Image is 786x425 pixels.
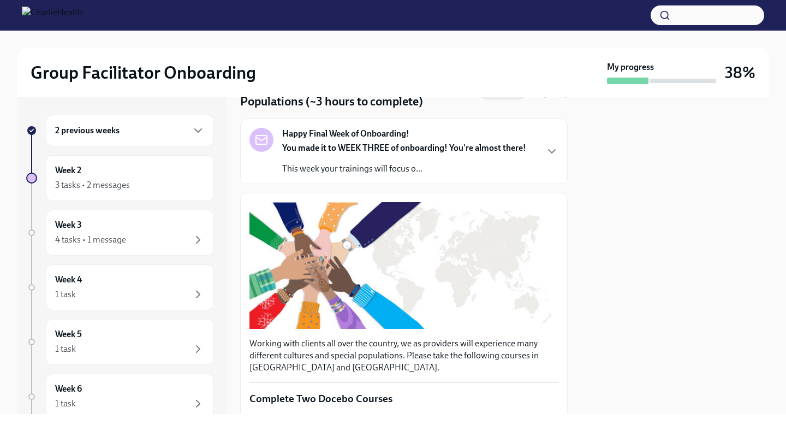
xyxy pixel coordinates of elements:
a: Week 41 task [26,264,214,310]
strong: [DATE] [544,89,568,98]
strong: Happy Final Week of Onboarding! [282,128,409,140]
strong: My progress [607,61,654,73]
h2: Group Facilitator Onboarding [31,62,256,84]
h6: Week 4 [55,274,82,286]
div: 1 task [55,343,76,355]
img: CharlieHealth [22,7,82,24]
div: 2 previous weeks [46,115,214,146]
div: 1 task [55,398,76,410]
span: Due [530,89,568,98]
p: Working with clients all over the country, we as providers will experience many different culture... [249,338,558,374]
a: Week 51 task [26,319,214,365]
h6: Week 6 [55,383,82,395]
a: Week 61 task [26,374,214,420]
h6: Week 2 [55,164,81,176]
a: Week 23 tasks • 2 messages [26,155,214,201]
h6: Week 3 [55,219,82,231]
div: 3 tasks • 2 messages [55,179,130,191]
p: Complete Two Docebo Courses [249,392,558,406]
strong: You made it to WEEK THREE of onboarding! You're almost there! [282,143,526,153]
div: 1 task [55,288,76,300]
button: Zoom image [249,202,558,329]
h6: 2 previous weeks [55,125,120,137]
h3: 38% [725,63,755,82]
h6: Week 5 [55,328,82,340]
a: Week 34 tasks • 1 message [26,210,214,256]
div: 4 tasks • 1 message [55,234,126,246]
p: This week your trainings will focus o... [282,163,526,175]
